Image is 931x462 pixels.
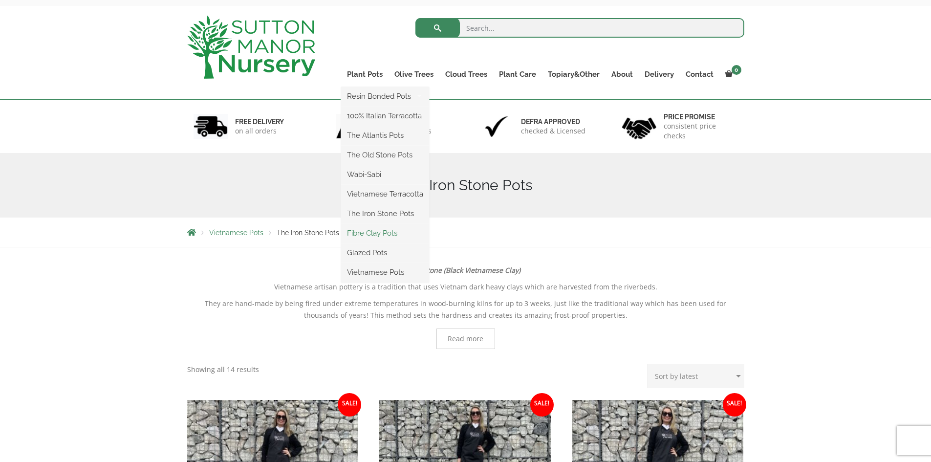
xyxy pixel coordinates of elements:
[336,114,370,139] img: 2.jpg
[542,67,606,81] a: Topiary&Other
[341,206,429,221] a: The Iron Stone Pots
[187,298,744,321] p: They are hand-made by being fired under extreme temperatures in wood-burning kilns for up to 3 we...
[341,226,429,241] a: Fibre Clay Pots
[664,112,738,121] h6: Price promise
[530,393,554,417] span: Sale!
[187,281,744,293] p: Vietnamese artisan pottery is a tradition that uses Vietnam dark heavy clays which are harvested ...
[341,67,389,81] a: Plant Pots
[606,67,639,81] a: About
[411,265,520,275] strong: Ironstone (Black Vietnamese Clay)
[277,229,339,237] span: The Iron Stone Pots
[389,67,439,81] a: Olive Trees
[341,167,429,182] a: Wabi-Sabi
[723,393,746,417] span: Sale!
[341,109,429,123] a: 100% Italian Terracotta
[187,228,744,236] nav: Breadcrumbs
[209,229,263,237] a: Vietnamese Pots
[194,114,228,139] img: 1.jpg
[680,67,719,81] a: Contact
[732,65,741,75] span: 0
[187,364,259,375] p: Showing all 14 results
[622,111,656,141] img: 4.jpg
[341,148,429,162] a: The Old Stone Pots
[341,245,429,260] a: Glazed Pots
[235,126,284,136] p: on all orders
[341,187,429,201] a: Vietnamese Terracotta
[341,128,429,143] a: The Atlantis Pots
[341,265,429,280] a: Vietnamese Pots
[187,176,744,194] h1: The Iron Stone Pots
[235,117,284,126] h6: FREE DELIVERY
[639,67,680,81] a: Delivery
[415,18,744,38] input: Search...
[647,364,744,388] select: Shop order
[521,117,585,126] h6: Defra approved
[341,89,429,104] a: Resin Bonded Pots
[479,114,514,139] img: 3.jpg
[493,67,542,81] a: Plant Care
[448,335,483,342] span: Read more
[521,126,585,136] p: checked & Licensed
[439,67,493,81] a: Cloud Trees
[664,121,738,141] p: consistent price checks
[719,67,744,81] a: 0
[338,393,361,417] span: Sale!
[187,16,315,79] img: logo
